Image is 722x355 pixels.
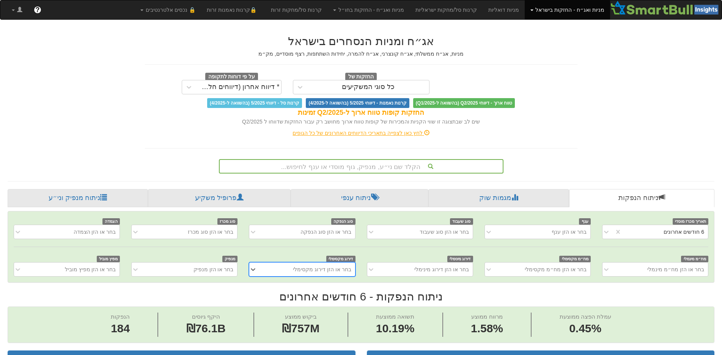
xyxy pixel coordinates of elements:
div: בחר או הזן דירוג מקסימלי [293,266,351,273]
span: החזקות של [345,73,377,81]
span: ביקוש ממוצע [285,313,317,320]
a: 🔒 נכסים אלטרנטיבים [135,0,201,19]
a: ניתוח הנפקות [569,189,714,207]
div: 6 חודשים אחרונים [664,228,704,236]
span: קרנות סל - דיווחי 5/2025 (בהשוואה ל-4/2025) [207,98,302,108]
span: 1.58% [471,321,503,337]
span: דירוג מינימלי [447,256,473,262]
span: מח״מ מקסימלי [559,256,591,262]
a: מניות ואג״ח - החזקות בישראל [525,0,610,19]
div: בחר או הזן ענף [552,228,587,236]
div: החזקות קופות טווח ארוך ל-Q2/2025 זמינות [145,108,577,118]
span: סוג הנפקה [331,218,355,225]
a: ניתוח מנפיק וני״ע [8,189,148,207]
span: תשואה ממוצעת [376,313,414,320]
span: 0.45% [560,321,611,337]
span: סוג שעבוד [450,218,473,225]
div: * דיווח אחרון (דיווחים חלקיים) [198,83,280,91]
a: פרופיל משקיע [148,189,291,207]
span: מח״מ מינמלי [681,256,708,262]
div: בחר או הזן מפיץ מוביל [65,266,116,273]
span: טווח ארוך - דיווחי Q2/2025 (בהשוואה ל-Q1/2025) [413,98,515,108]
a: 🔒קרנות נאמנות זרות [201,0,266,19]
div: כל סוגי המשקיעים [342,83,395,91]
a: קרנות סל/מחקות ישראליות [410,0,483,19]
span: 184 [111,321,130,337]
a: ניתוח ענפי [291,189,428,207]
div: שים לב שבתצוגה זו שווי הקניות והמכירות של קופות טווח ארוך מחושב רק עבור החזקות שדווחו ל Q2/2025 [145,118,577,125]
div: בחר או הזן מח״מ מקסימלי [525,266,587,273]
h5: מניות, אג״ח ממשלתי, אג״ח קונצרני, אג״ח להמרה, יחידות השתתפות, רצף מוסדיים, מק״מ [145,51,577,57]
span: ₪76.1B [186,322,226,335]
a: ? [28,0,47,19]
span: מנפיק [222,256,238,262]
span: מרווח ממוצע [471,313,502,320]
a: מניות ואג״ח - החזקות בחו״ל [327,0,410,19]
span: ₪757M [282,322,319,335]
span: ? [35,6,39,14]
span: על פי דוחות לתקופה [205,73,258,81]
span: מפיץ מוביל [97,256,120,262]
a: קרנות סל/מחקות זרות [265,0,327,19]
span: היקף גיוסים [192,313,220,320]
span: הצמדה [102,218,120,225]
div: בחר או הזן דירוג מינימלי [414,266,469,273]
span: קרנות נאמנות - דיווחי 5/2025 (בהשוואה ל-4/2025) [306,98,409,108]
div: בחר או הזן סוג שעבוד [420,228,469,236]
div: בחר או הזן מח״מ מינמלי [647,266,704,273]
span: סוג מכרז [217,218,238,225]
div: הקלד שם ני״ע, מנפיק, גוף מוסדי או ענף לחיפוש... [220,160,503,173]
div: בחר או הזן סוג הנפקה [300,228,351,236]
span: הנפקות [111,313,130,320]
div: בחר או הזן מנפיק [193,266,234,273]
a: מגמות שוק [428,189,569,207]
h2: אג״ח ומניות הנסחרים בישראל [145,35,577,47]
span: דירוג מקסימלי [326,256,355,262]
a: מניות דואליות [483,0,525,19]
span: 10.19% [376,321,415,337]
div: לחץ כאן לצפייה בתאריכי הדיווחים האחרונים של כל הגופים [139,129,583,137]
span: ענף [579,218,591,225]
span: עמלת הפצה ממוצעת [560,313,611,320]
div: בחר או הזן סוג מכרז [188,228,234,236]
span: תאריך מכרז מוסדי [673,218,708,225]
img: Smartbull [610,0,722,16]
h2: ניתוח הנפקות - 6 חודשים אחרונים [8,290,714,303]
div: בחר או הזן הצמדה [74,228,116,236]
